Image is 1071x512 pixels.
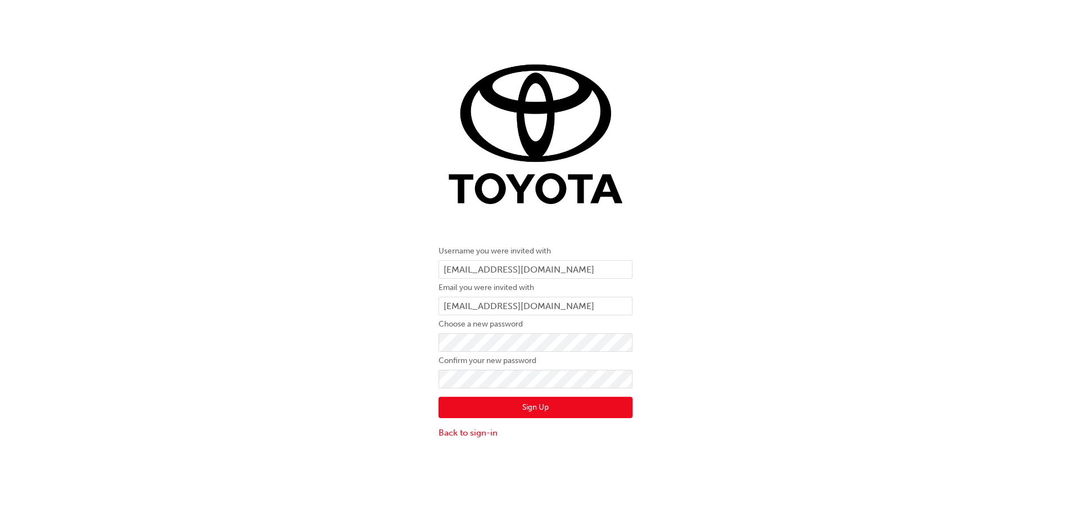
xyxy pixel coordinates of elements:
[439,354,632,368] label: Confirm your new password
[439,281,632,294] label: Email you were invited with
[439,427,632,439] a: Back to sign-in
[439,318,632,331] label: Choose a new password
[439,244,632,258] label: Username you were invited with
[439,34,632,228] img: tt
[439,397,632,418] button: Sign Up
[439,260,632,279] input: Username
